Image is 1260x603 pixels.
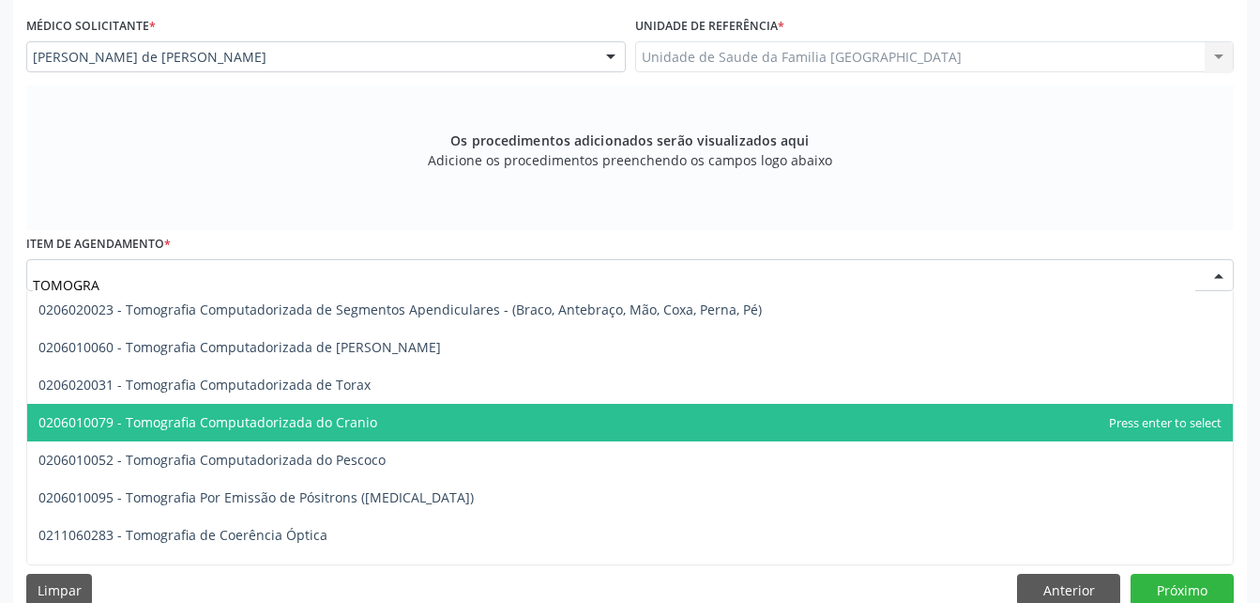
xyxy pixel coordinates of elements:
[38,376,371,394] span: 0206020031 - Tomografia Computadorizada de Torax
[26,230,171,259] label: Item de agendamento
[38,488,474,506] span: 0206010095 - Tomografia Por Emissão de Pósitrons ([MEDICAL_DATA])
[38,564,451,581] span: 0206020040 - Tomografia de Hemitorax, Pulmão ou do Mediastino
[38,526,327,544] span: 0211060283 - Tomografia de Coerência Óptica
[38,338,441,356] span: 0206010060 - Tomografia Computadorizada de [PERSON_NAME]
[428,150,832,170] span: Adicione os procedimentos preenchendo os campos logo abaixo
[38,301,762,318] span: 0206020023 - Tomografia Computadorizada de Segmentos Apendiculares - (Braco, Antebraço, Mão, Coxa...
[33,266,1195,303] input: Buscar por procedimento
[450,131,809,150] span: Os procedimentos adicionados serão visualizados aqui
[38,451,386,469] span: 0206010052 - Tomografia Computadorizada do Pescoco
[26,12,156,41] label: Médico Solicitante
[635,12,784,41] label: Unidade de referência
[33,48,587,67] span: [PERSON_NAME] de [PERSON_NAME]
[38,413,377,431] span: 0206010079 - Tomografia Computadorizada do Cranio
